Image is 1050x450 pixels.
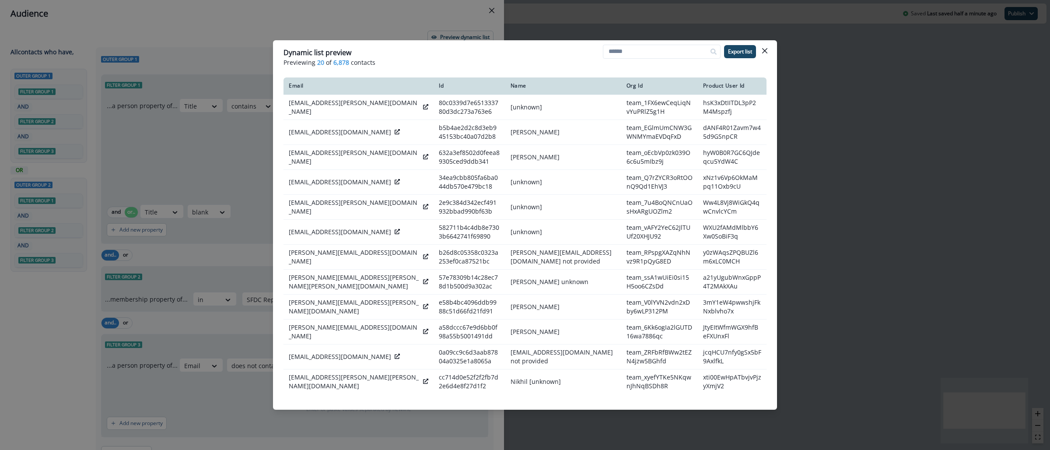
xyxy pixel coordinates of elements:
td: [unknown] [505,195,621,220]
td: 2e9c384d342ecf491932bbad990bf63b [434,195,505,220]
button: Export list [724,45,756,58]
td: jcqHCU7nfy0gSx5bF9AxlfkL [698,345,766,369]
td: WXU2fAMdMlbbY6Xw0SoBiF3q [698,220,766,245]
td: team_7u4BoQNCnUaOsHxARgUOZlm2 [621,195,698,220]
p: [PERSON_NAME][EMAIL_ADDRESS][PERSON_NAME][PERSON_NAME][DOMAIN_NAME] [289,273,420,291]
td: [unknown] [505,220,621,245]
td: 582711b4c4db8e7303b6642741f69890 [434,220,505,245]
p: [PERSON_NAME][EMAIL_ADDRESS][DOMAIN_NAME] [289,323,420,341]
td: cc714d0e52f2f2fb7d2e6d4e8f27d1f2 [434,369,505,394]
p: [EMAIL_ADDRESS][DOMAIN_NAME] [289,352,391,361]
p: [EMAIL_ADDRESS][DOMAIN_NAME] [289,178,391,186]
div: Product User Id [703,82,761,89]
p: [EMAIL_ADDRESS][DOMAIN_NAME] [289,228,391,236]
td: hsK3xDtIITDL3pP2M4Mspzfj [698,95,766,120]
td: xNz1v6Vp6OkMaMpq11Oxb9cU [698,170,766,195]
p: [EMAIL_ADDRESS][PERSON_NAME][PERSON_NAME][DOMAIN_NAME] [289,373,420,390]
p: Export list [728,49,752,55]
span: 20 [317,58,324,67]
td: 80c0339d7e651333780d3dc273a763e6 [434,95,505,120]
p: [EMAIL_ADDRESS][PERSON_NAME][DOMAIN_NAME] [289,148,420,166]
p: Previewing of contacts [283,58,766,67]
p: [EMAIL_ADDRESS][DOMAIN_NAME] [289,128,391,137]
span: 6,878 [333,58,349,67]
td: [PERSON_NAME] [505,295,621,320]
p: Dynamic list preview [283,47,351,58]
td: b5b4ae2d2c8d3eb945153bc40a07d2b8 [434,120,505,145]
td: [PERSON_NAME] [505,320,621,345]
td: a21yUgubWnxGppP4T2MAkXAu [698,270,766,295]
td: dANF4R01Zavm7w45d9GSnpCR [698,120,766,145]
td: [PERSON_NAME][EMAIL_ADDRESS][DOMAIN_NAME] not provided [505,245,621,270]
td: team_EGlmUmCNW3GWNMYmaEVDqFxD [621,120,698,145]
td: 0a09cc9c6d3aab87804a0325e1a8065a [434,345,505,369]
td: e58b4bc4096ddb9988c51d66fd21fd91 [434,295,505,320]
td: [unknown] [505,170,621,195]
td: 3mY1eW4pwwshjFkNxblvho7x [698,295,766,320]
div: Id [439,82,500,89]
td: [unknown] [505,95,621,120]
td: a58dccc67e9d6bb0f98a55b5001491dd [434,320,505,345]
td: xti00EwHpATbvjvPjzyXmjV2 [698,369,766,394]
td: team_ZRFbRfBWw2tEZN4jzw5BGhfd [621,345,698,369]
td: team_1FX6ewCeqLiqNvYuPRlZ5g1H [621,95,698,120]
td: team_vAFY2YeC62JlTUUf20XHJU92 [621,220,698,245]
td: Ww4L8Vj8WiGkQ4qwCnvlcYCm [698,195,766,220]
td: y0zWAqsZPQBUZl6m6xLC0MCH [698,245,766,270]
div: Name [511,82,616,89]
td: hyW0B0R7GC6QJdeqcu5YdW4C [698,145,766,170]
td: 632a3ef8502d0feea89305ced9ddb341 [434,145,505,170]
td: 57e78309b14c28ec78d1b500d9a302ac [434,270,505,295]
td: team_6Kk6ogIa2lGUTD16wa7886qc [621,320,698,345]
td: team_xyefYTKe5NKqwnJhNqBSDh8R [621,369,698,394]
td: team_Q7rZYCR3oRtOOnQ9Qd1EhVJ3 [621,170,698,195]
td: [PERSON_NAME] unknown [505,270,621,295]
p: [PERSON_NAME][EMAIL_ADDRESS][DOMAIN_NAME] [289,248,420,266]
td: [EMAIL_ADDRESS][DOMAIN_NAME] not provided [505,345,621,369]
button: Close [758,44,772,58]
td: team_oEcbVp0zk039O6c6u5mIbz9j [621,145,698,170]
td: JtyEItWfmWGX9hfBeFXUnxFl [698,320,766,345]
p: [EMAIL_ADDRESS][PERSON_NAME][DOMAIN_NAME] [289,98,420,116]
p: [EMAIL_ADDRESS][PERSON_NAME][DOMAIN_NAME] [289,198,420,216]
div: Org Id [626,82,693,89]
td: team_ssA1wUiEi0si15H5oo6CZsDd [621,270,698,295]
td: [PERSON_NAME] [505,145,621,170]
td: Nikhil [unknown] [505,369,621,394]
td: [PERSON_NAME] [505,120,621,145]
td: team_V0lYVN2vdn2xDby6wLP312PM [621,295,698,320]
td: team_RPspgXAZqNhNvz9R1pQyG8ED [621,245,698,270]
td: b26d8c05358c0323a253ef0ca87521bc [434,245,505,270]
td: 34ea9cbb805fa6ba044db570e479bc18 [434,170,505,195]
p: [PERSON_NAME][EMAIL_ADDRESS][PERSON_NAME][DOMAIN_NAME] [289,298,420,316]
div: Email [289,82,428,89]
